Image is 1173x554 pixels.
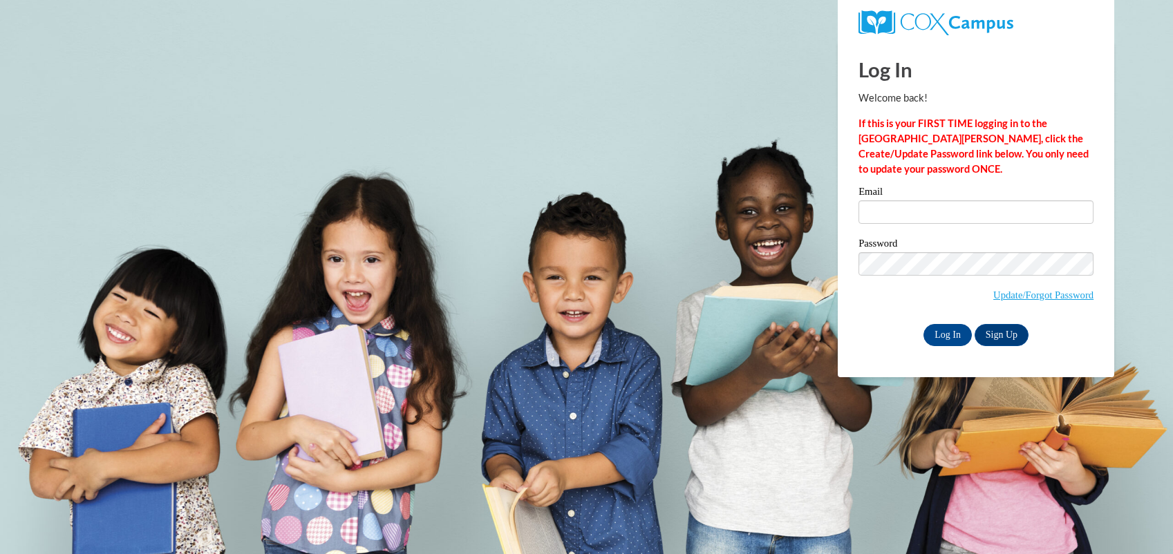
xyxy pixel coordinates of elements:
label: Password [858,238,1094,252]
label: Email [858,187,1094,200]
p: Welcome back! [858,90,1094,106]
strong: If this is your FIRST TIME logging in to the [GEOGRAPHIC_DATA][PERSON_NAME], click the Create/Upd... [858,117,1089,175]
img: COX Campus [858,10,1013,35]
a: Sign Up [975,324,1029,346]
a: Update/Forgot Password [993,289,1094,300]
h1: Log In [858,55,1094,84]
input: Log In [923,324,972,346]
a: COX Campus [858,10,1094,35]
